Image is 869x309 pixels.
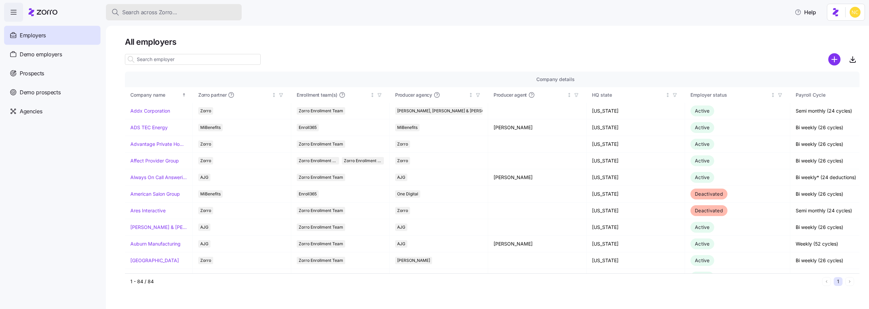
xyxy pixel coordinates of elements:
span: Active [695,224,710,230]
span: Agencies [20,107,42,116]
span: Prospects [20,69,44,78]
h1: All employers [125,37,859,47]
span: One Digital [397,190,418,198]
span: Enrollment team(s) [297,92,337,98]
a: Affect Provider Group [130,157,179,164]
div: Payroll Cycle [796,91,868,99]
span: Active [695,158,710,163]
span: Zorro Enrollment Team [299,224,343,231]
span: Active [695,108,710,114]
span: Deactivated [695,191,723,197]
span: Zorro [200,207,211,214]
button: Search across Zorro... [106,4,242,20]
td: [US_STATE] [587,186,685,202]
td: [US_STATE] [587,219,685,236]
span: Zorro Enrollment Experts [344,157,382,165]
span: Zorro Enrollment Team [299,273,337,281]
span: MiBenefits [200,190,221,198]
span: [PERSON_NAME], [PERSON_NAME] & [PERSON_NAME] [397,107,503,115]
span: AJG [200,174,208,181]
span: MiBenefits [397,124,418,131]
a: Auburn Manufacturing [130,240,181,247]
td: [PERSON_NAME] [488,169,587,186]
a: American Salon Group [130,191,180,197]
img: e03b911e832a6112bf72643c5874f8d8 [850,7,861,18]
span: Active [695,174,710,180]
a: Demo employers [4,45,100,64]
span: Zorro [200,257,211,264]
th: Zorro partnerNot sorted [193,87,291,103]
a: [GEOGRAPHIC_DATA] [130,257,179,264]
div: Not sorted [370,93,375,97]
button: Previous page [822,277,831,286]
a: Ares Interactive [130,207,166,214]
span: Demo prospects [20,88,61,97]
th: HQ stateNot sorted [587,87,685,103]
span: Active [695,141,710,147]
th: Producer agencyNot sorted [390,87,488,103]
td: [PERSON_NAME] [488,119,587,136]
span: Active [695,241,710,247]
span: Search across Zorro... [122,8,177,17]
span: AJG [397,224,405,231]
th: Enrollment team(s)Not sorted [291,87,390,103]
button: Help [789,5,821,19]
a: Addx Corporation [130,108,170,114]
a: Employers [4,26,100,45]
td: [US_STATE] [587,252,685,269]
a: Prospects [4,64,100,83]
span: AJG [200,240,208,248]
div: Not sorted [771,93,775,97]
th: Company nameSorted ascending [125,87,193,103]
div: Not sorted [567,93,572,97]
span: Zorro Enrollment Team [299,240,343,248]
span: Zorro Enrollment Team [299,140,343,148]
span: Zorro [200,140,211,148]
span: Enroll365 [299,190,317,198]
a: Always On Call Answering Service [130,174,187,181]
span: Help [795,8,816,16]
button: Next page [845,277,854,286]
span: AJG [397,174,405,181]
a: Agencies [4,102,100,121]
div: 1 - 84 / 84 [130,278,819,285]
span: Zorro partner [198,92,226,98]
td: [US_STATE] [587,119,685,136]
span: Producer agency [395,92,432,98]
span: Zorro Enrollment Team [299,207,343,214]
td: [US_STATE] [587,169,685,186]
a: [PERSON_NAME] & [PERSON_NAME]'s [130,224,187,231]
div: Sorted ascending [182,93,186,97]
span: Employers [20,31,46,40]
div: Company name [130,91,181,99]
div: Not sorted [665,93,670,97]
span: Deactivated [695,208,723,213]
span: Zorro [200,157,211,165]
span: Zorro Enrollment Team [299,257,343,264]
div: Not sorted [468,93,473,97]
span: Zorro [397,140,408,148]
span: Zorro Enrollment Team [299,107,343,115]
a: Demo prospects [4,83,100,102]
span: Zorro [200,273,211,281]
span: Active [695,124,710,130]
input: Search employer [125,54,261,65]
span: Producer agent [494,92,527,98]
a: ADS TEC Energy [130,124,168,131]
span: Active [695,257,710,263]
td: [US_STATE] [587,236,685,252]
span: Zorro Enrollment Team [299,157,337,165]
div: HQ state [592,91,664,99]
td: [US_STATE] [587,103,685,119]
button: 1 [834,277,843,286]
th: Producer agentNot sorted [488,87,587,103]
span: MiBenefits [200,124,221,131]
td: [US_STATE] [587,153,685,169]
td: [US_STATE] [587,269,685,286]
div: Not sorted [272,93,276,97]
td: [US_STATE] [587,136,685,153]
span: Zorro Enrollment Experts [344,273,382,281]
th: Employer statusNot sorted [685,87,790,103]
span: RTA Risk [397,273,414,281]
span: Zorro [397,207,408,214]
